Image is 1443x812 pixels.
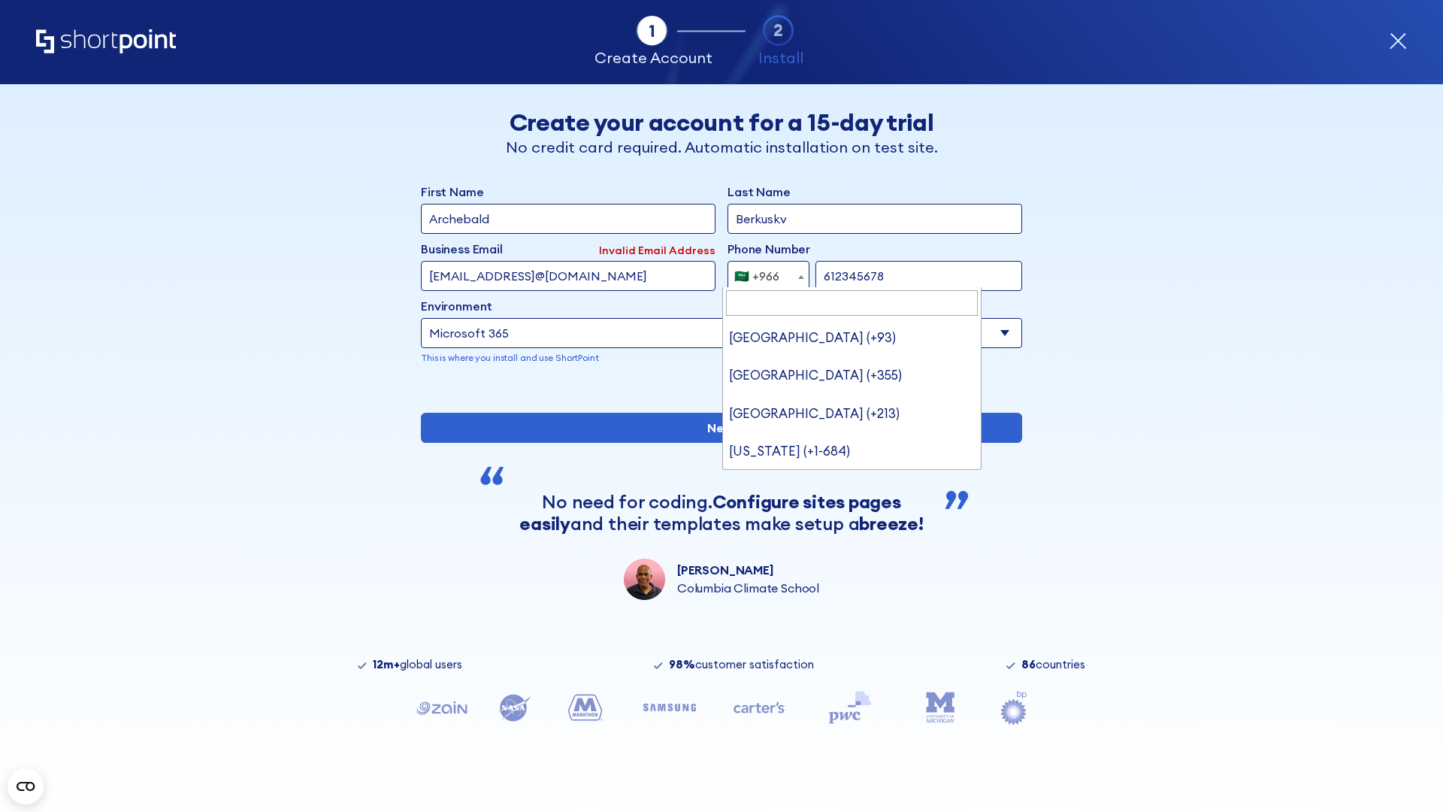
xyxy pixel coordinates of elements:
[723,356,982,394] li: [GEOGRAPHIC_DATA] (+355)
[726,290,979,316] input: Search
[723,395,982,432] li: [GEOGRAPHIC_DATA] (+213)
[8,768,44,804] button: Open CMP widget
[723,319,982,356] li: [GEOGRAPHIC_DATA] (+93)
[723,432,982,470] li: [US_STATE] (+1-684)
